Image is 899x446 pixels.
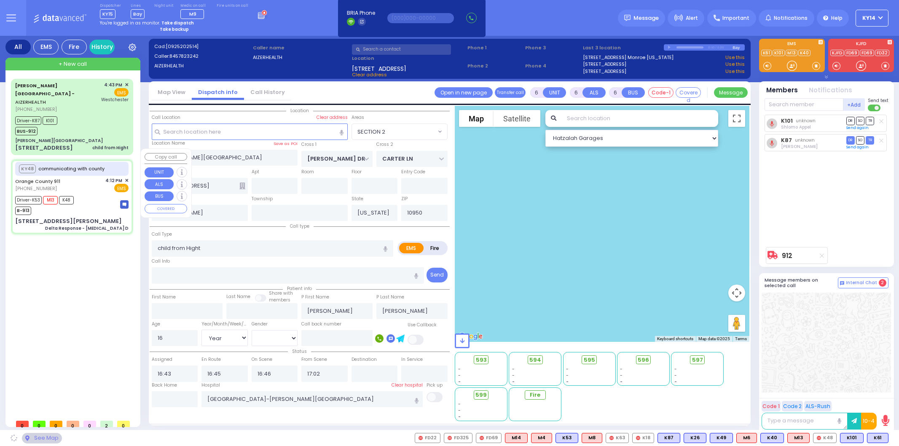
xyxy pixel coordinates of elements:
[494,110,540,127] button: Show satellite imagery
[636,436,640,440] img: red-radio-icon.svg
[286,223,314,229] span: Call type
[561,110,718,127] input: Search location
[657,433,680,443] div: K87
[408,322,437,328] label: Use Callback
[475,391,487,399] span: 599
[633,14,659,22] span: Message
[840,433,864,443] div: K101
[609,436,614,440] img: red-radio-icon.svg
[840,281,844,285] img: comment-alt.png
[531,433,552,443] div: ALS
[125,177,129,184] span: ✕
[725,54,745,61] a: Use this
[125,81,129,89] span: ✕
[166,43,199,50] span: [0925202514]
[145,179,174,189] button: ALS
[875,50,889,56] a: FD32
[846,125,869,130] a: Send again
[154,62,250,70] label: AIZERHEALTH
[512,366,515,372] span: -
[352,44,451,55] input: Search a contact
[152,114,180,121] label: Call Location
[632,433,654,443] div: K18
[352,55,464,62] label: Location
[301,294,329,301] label: P First Name
[525,44,580,51] span: Phone 3
[252,169,259,175] label: Apt
[104,82,122,88] span: 4:43 PM
[809,86,852,95] button: Notifications
[773,50,785,56] a: K101
[100,3,121,8] label: Dispatcher
[399,243,424,253] label: EMS
[762,401,781,411] button: Code 1
[856,10,888,27] button: KY14
[467,44,522,51] span: Phone 1
[15,196,42,204] span: Driver-K53
[795,137,815,143] span: unknown
[301,321,341,328] label: Call back number
[505,433,528,443] div: ALS
[253,44,349,51] label: Caller name
[59,60,87,68] span: + New call
[866,136,874,144] span: TR
[657,433,680,443] div: BLS
[45,225,129,231] div: Delta Response - [MEDICAL_DATA] D
[376,294,404,301] label: P Last Name
[692,356,703,364] span: 597
[301,356,327,363] label: From Scene
[83,421,96,427] span: 0
[845,50,859,56] a: FD69
[582,87,606,98] button: ALS
[189,11,196,17] span: M9
[781,137,792,143] a: K87
[117,421,130,427] span: 0
[476,356,487,364] span: 593
[804,401,832,411] button: ALS-Rush
[114,88,129,97] span: EMS
[15,185,57,192] span: [PHONE_NUMBER]
[796,118,816,124] span: unknown
[867,433,888,443] div: K61
[686,14,698,22] span: Alert
[217,3,248,8] label: Fire units on call
[92,145,129,151] div: child from Hight
[387,13,454,23] input: (000)000-00000
[782,401,803,411] button: Code 2
[583,54,674,61] a: [STREET_ADDRESS] Monroe [US_STATE]
[16,421,29,427] span: 0
[15,82,75,97] span: [PERSON_NAME][GEOGRAPHIC_DATA] -
[131,9,145,19] span: Bay
[401,196,408,202] label: ZIP
[145,167,174,177] button: UNIT
[531,433,552,443] div: M4
[152,356,172,363] label: Assigned
[38,165,105,172] span: communicating with county
[838,277,888,288] button: Internal Chat 2
[444,433,472,443] div: FD325
[728,285,745,301] button: Map camera controls
[180,3,207,8] label: Medic on call
[201,321,248,328] div: Year/Month/Week/Day
[458,414,461,420] span: -
[733,44,745,51] div: Bay
[43,116,57,125] span: K101
[301,141,317,148] label: Cross 1
[556,433,578,443] div: BLS
[357,128,385,136] span: SECTION 2
[774,14,808,22] span: Notifications
[530,391,540,399] span: Fire
[759,42,825,48] label: EMS
[766,86,798,95] button: Members
[15,144,73,152] div: [STREET_ADDRESS]
[566,366,569,372] span: -
[201,391,423,407] input: Search hospital
[201,356,221,363] label: En Route
[152,294,176,301] label: First Name
[505,433,528,443] div: M14
[566,372,569,379] span: -
[419,436,423,440] img: red-radio-icon.svg
[151,88,192,96] a: Map View
[352,71,387,78] span: Clear address
[620,379,623,385] span: -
